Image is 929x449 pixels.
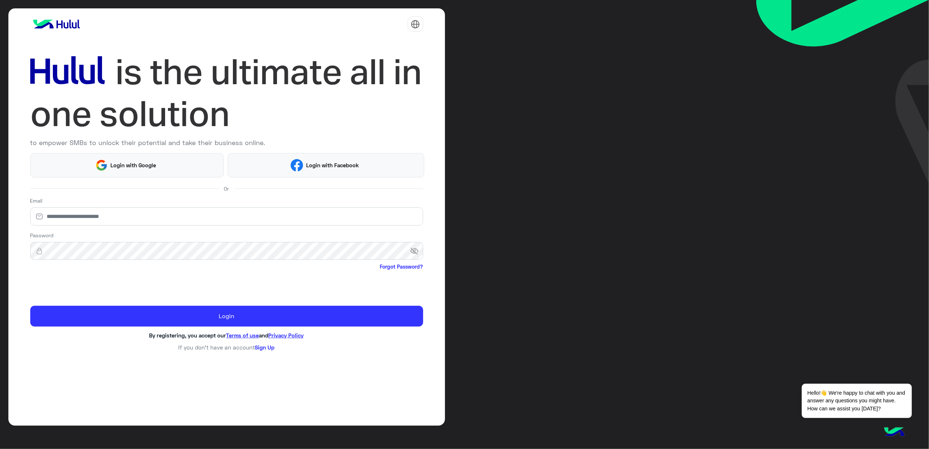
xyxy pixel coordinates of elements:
button: Login [30,306,423,327]
span: Login with Google [108,161,159,169]
span: By registering, you accept our [149,332,226,339]
button: Login with Google [30,153,224,177]
span: Hello!👋 We're happy to chat with you and answer any questions you might have. How can we assist y... [802,384,912,418]
img: lock [30,247,48,255]
a: Privacy Policy [269,332,304,339]
label: Password [30,231,54,239]
span: visibility_off [410,245,423,258]
span: Or [224,185,229,192]
label: Email [30,197,43,204]
img: hululLoginTitle_EN.svg [30,51,423,135]
span: and [259,332,269,339]
a: Forgot Password? [380,263,423,270]
a: Sign Up [255,344,275,351]
img: logo [30,17,83,31]
a: Terms of use [226,332,259,339]
img: Google [95,159,108,172]
span: Login with Facebook [303,161,362,169]
iframe: reCAPTCHA [30,272,141,300]
img: email [30,213,48,220]
img: hulul-logo.png [882,420,907,445]
img: Facebook [290,159,303,172]
p: to empower SMBs to unlock their potential and take their business online. [30,138,423,148]
img: tab [411,20,420,29]
button: Login with Facebook [228,153,424,177]
h6: If you don’t have an account [30,344,423,351]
